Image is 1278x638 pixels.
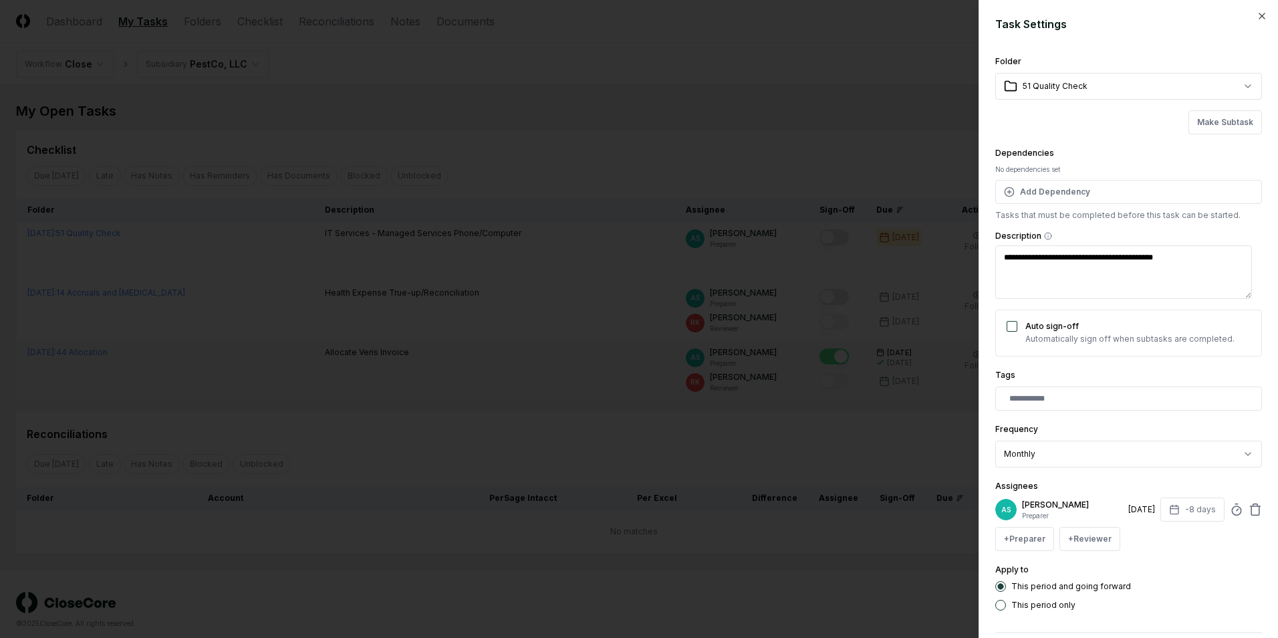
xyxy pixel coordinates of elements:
button: -8 days [1160,498,1225,522]
div: No dependencies set [995,165,1262,175]
label: Auto sign-off [1025,321,1079,331]
label: Tags [995,370,1015,380]
label: Frequency [995,424,1038,434]
p: [PERSON_NAME] [1022,499,1123,511]
label: Description [995,232,1262,240]
label: This period only [1011,601,1075,609]
label: Dependencies [995,148,1054,158]
button: Make Subtask [1188,110,1262,134]
h2: Task Settings [995,16,1262,32]
p: Tasks that must be completed before this task can be started. [995,209,1262,221]
span: AS [1001,505,1011,515]
button: Description [1044,232,1052,240]
label: This period and going forward [1011,582,1131,591]
label: Apply to [995,564,1029,574]
p: Automatically sign off when subtasks are completed. [1025,333,1235,345]
label: Folder [995,56,1021,66]
button: Add Dependency [995,180,1262,204]
p: Preparer [1022,511,1123,521]
label: Assignees [995,481,1038,491]
button: +Reviewer [1059,527,1120,551]
div: [DATE] [1128,504,1155,516]
button: +Preparer [995,527,1054,551]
